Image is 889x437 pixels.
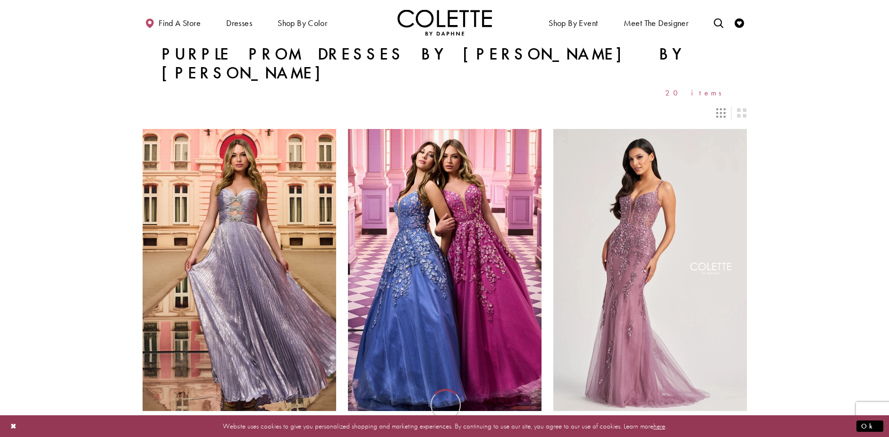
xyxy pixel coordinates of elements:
p: Website uses cookies to give you personalized shopping and marketing experiences. By continuing t... [68,420,821,432]
span: Shop By Event [546,9,600,35]
a: Visit Colette by Daphne Style No. CL8520 Page [143,129,336,411]
span: Find a store [159,18,201,28]
a: Visit Colette by Daphne Style No. CL8210 Page [553,129,747,411]
img: Colette by Daphne [398,9,492,35]
div: Layout Controls [137,103,753,123]
a: Meet the designer [621,9,691,35]
span: Switch layout to 3 columns [716,108,726,118]
a: Find a store [143,9,203,35]
span: Switch layout to 2 columns [737,108,746,118]
a: Check Wishlist [732,9,746,35]
button: Close Dialog [6,418,22,434]
a: Visit Colette by Daphne Style No. CL8420 Page [348,129,542,411]
a: Toggle search [711,9,726,35]
a: here [653,421,665,430]
h1: Purple Prom Dresses by [PERSON_NAME] by [PERSON_NAME] [161,45,728,83]
span: Shop by color [275,9,330,35]
span: 20 items [665,89,728,97]
span: Meet the designer [624,18,689,28]
button: Submit Dialog [856,420,883,432]
span: Dresses [224,9,254,35]
span: Shop By Event [549,18,598,28]
span: Dresses [226,18,252,28]
a: Visit Home Page [398,9,492,35]
span: Shop by color [278,18,327,28]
